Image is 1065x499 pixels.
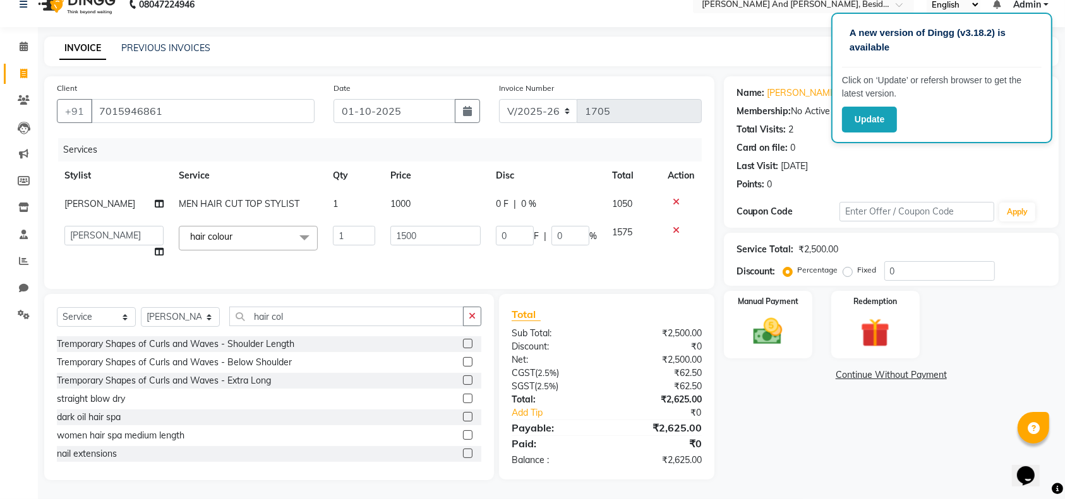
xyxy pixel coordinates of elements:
[383,161,488,190] th: Price
[502,327,606,340] div: Sub Total:
[502,340,606,353] div: Discount:
[538,368,557,378] span: 2.5%
[57,392,125,406] div: straight blow dry
[57,83,77,94] label: Client
[726,368,1056,382] a: Continue Without Payment
[737,205,839,218] div: Coupon Code
[999,203,1035,221] button: Apply
[390,198,411,209] span: 1000
[190,231,232,242] span: hair colour
[179,198,299,209] span: MEN HAIR CUT TOP STYLIST
[737,86,765,100] div: Name:
[59,37,106,60] a: INVOICE
[64,198,135,209] span: [PERSON_NAME]
[544,230,546,243] span: |
[737,243,794,256] div: Service Total:
[502,393,606,406] div: Total:
[57,338,294,351] div: Tremporary Shapes of Curls and Waves - Shoulder Length
[232,231,238,242] a: x
[737,141,788,155] div: Card on file:
[1012,449,1052,486] iframe: chat widget
[767,178,773,191] div: 0
[744,315,791,348] img: _cash.svg
[738,296,798,307] label: Manual Payment
[799,243,839,256] div: ₹2,500.00
[502,353,606,367] div: Net:
[57,161,171,190] th: Stylist
[502,367,606,380] div: ( )
[512,380,534,392] span: SGST
[798,264,838,276] label: Percentage
[660,161,702,190] th: Action
[496,197,508,211] span: 0 F
[502,454,606,467] div: Balance :
[589,230,597,243] span: %
[57,374,271,387] div: Tremporary Shapes of Curls and Waves - Extra Long
[737,123,786,136] div: Total Visits:
[606,454,711,467] div: ₹2,625.00
[57,99,92,123] button: +91
[121,42,210,54] a: PREVIOUS INVOICES
[606,393,711,406] div: ₹2,625.00
[512,367,535,379] span: CGST
[605,161,660,190] th: Total
[229,307,464,326] input: Search or Scan
[858,264,877,276] label: Fixed
[737,105,791,118] div: Membership:
[767,86,838,100] a: [PERSON_NAME]
[333,198,338,209] span: 1
[537,381,556,391] span: 2.5%
[789,123,794,136] div: 2
[502,420,606,435] div: Payable:
[851,315,899,351] img: _gift.svg
[502,406,624,420] a: Add Tip
[606,436,711,451] div: ₹0
[839,202,994,221] input: Enter Offer / Coupon Code
[334,83,351,94] label: Date
[853,296,897,307] label: Redemption
[606,420,711,435] div: ₹2,625.00
[502,380,606,393] div: ( )
[606,340,711,353] div: ₹0
[499,83,554,94] label: Invoice Number
[606,353,711,367] div: ₹2,500.00
[325,161,383,190] th: Qty
[612,226,632,238] span: 1575
[737,265,776,278] div: Discount:
[57,429,184,442] div: women hair spa medium length
[612,198,632,209] span: 1050
[502,436,606,451] div: Paid:
[58,138,711,161] div: Services
[512,308,541,321] span: Total
[737,105,1046,118] div: No Active Membership
[57,356,292,369] div: Tremporary Shapes of Curls and Waves - Below Shoulder
[488,161,605,190] th: Disc
[606,367,711,380] div: ₹62.50
[91,99,315,123] input: Search by Name/Mobile/Email/Code
[171,161,325,190] th: Service
[842,107,897,132] button: Update
[842,74,1042,100] p: Click on ‘Update’ or refersh browser to get the latest version.
[606,380,711,393] div: ₹62.50
[57,447,117,461] div: nail extensions
[737,178,765,191] div: Points:
[521,197,536,211] span: 0 %
[624,406,711,420] div: ₹0
[781,160,809,173] div: [DATE]
[791,141,796,155] div: 0
[534,230,539,243] span: F
[606,327,711,340] div: ₹2,500.00
[57,411,121,424] div: dark oil hair spa
[737,160,779,173] div: Last Visit:
[514,197,516,211] span: |
[850,26,1034,54] p: A new version of Dingg (v3.18.2) is available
